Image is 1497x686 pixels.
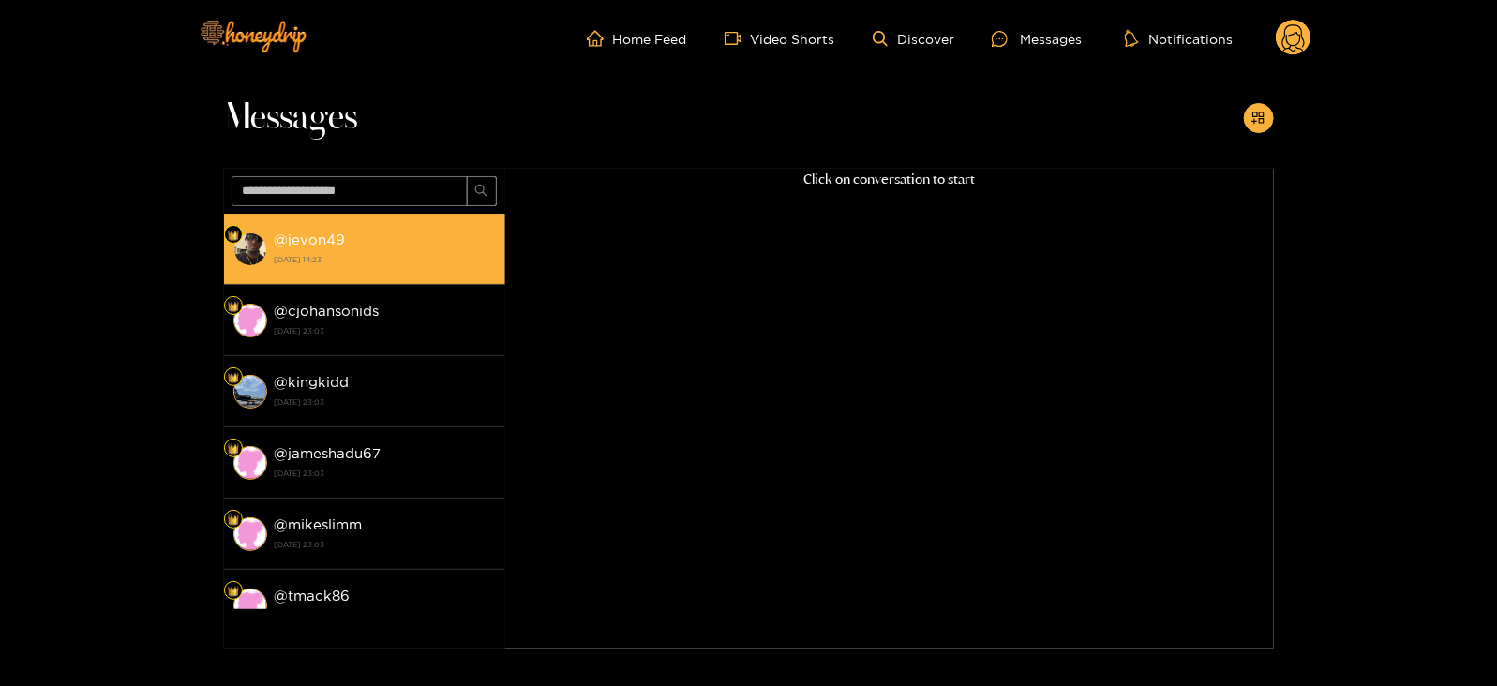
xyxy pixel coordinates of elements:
strong: [DATE] 14:23 [275,251,496,268]
img: Fan Level [228,586,239,597]
strong: @ kingkidd [275,374,350,390]
strong: @ tmack86 [275,588,351,604]
img: conversation [233,232,267,266]
a: Video Shorts [725,30,835,47]
strong: @ jevon49 [275,231,346,247]
strong: @ mikeslimm [275,516,363,532]
span: search [474,184,488,200]
strong: [DATE] 23:03 [275,394,496,410]
img: conversation [233,304,267,337]
img: conversation [233,446,267,480]
button: search [467,176,497,206]
img: Fan Level [228,372,239,383]
span: video-camera [725,30,751,47]
button: appstore-add [1244,103,1274,133]
p: Click on conversation to start [505,169,1274,190]
img: conversation [233,375,267,409]
a: Discover [873,31,954,47]
img: conversation [233,589,267,622]
strong: [DATE] 23:03 [275,607,496,624]
strong: [DATE] 23:03 [275,322,496,339]
span: Messages [224,96,358,141]
button: Notifications [1119,29,1238,48]
img: Fan Level [228,514,239,526]
a: Home Feed [587,30,687,47]
span: home [587,30,613,47]
strong: @ jameshadu67 [275,445,382,461]
strong: [DATE] 23:03 [275,465,496,482]
strong: [DATE] 23:03 [275,536,496,553]
span: appstore-add [1251,111,1265,127]
img: conversation [233,517,267,551]
strong: @ cjohansonids [275,303,380,319]
div: Messages [992,28,1082,50]
img: Fan Level [228,230,239,241]
img: Fan Level [228,301,239,312]
img: Fan Level [228,443,239,455]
